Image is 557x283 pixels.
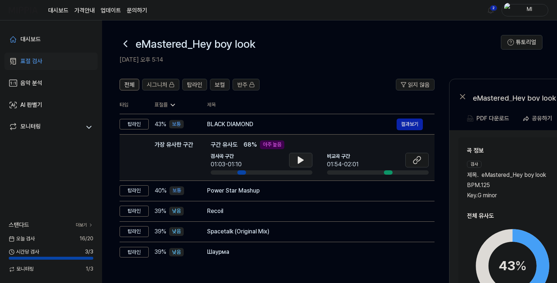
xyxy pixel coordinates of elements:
[155,120,166,129] span: 43 %
[4,53,98,70] a: 표절 검사
[211,160,242,169] div: 01:03-01:10
[485,4,496,16] button: 알림2
[396,79,435,90] button: 읽지 않음
[233,79,260,90] button: 반주
[155,207,166,216] span: 39 %
[244,140,257,149] span: 68 %
[120,55,501,64] h2: [DATE] 오후 5:14
[187,81,202,89] span: 탑라인
[101,6,121,15] a: 업데이트
[127,6,147,15] a: 문의하기
[120,96,149,114] th: 타입
[207,248,423,256] div: Шаурма
[502,4,548,16] button: profileMl
[207,120,397,129] div: BLACK DIAMOND
[20,101,42,109] div: AI 판별기
[4,31,98,48] a: 대시보드
[120,247,149,258] div: 탑라인
[124,81,135,89] span: 전체
[120,185,149,196] div: 탑라인
[408,81,430,89] span: 읽지 않음
[9,221,29,229] span: 스탠다드
[467,115,474,122] img: PDF Download
[79,235,93,243] span: 16 / 20
[482,171,546,179] span: eMastered_Hey boy look
[182,79,207,90] button: 탑라인
[155,101,195,109] div: 표절률
[211,140,238,149] span: 구간 유사도
[120,119,149,130] div: 탑라인
[515,258,527,274] span: %
[260,140,284,149] div: 아주 높음
[327,153,359,160] span: 비교곡 구간
[155,227,166,236] span: 39 %
[169,248,184,257] div: 낮음
[9,248,39,256] span: 시간당 검사
[76,222,93,228] a: 더보기
[207,207,423,216] div: Recoil
[86,265,93,273] span: 1 / 3
[499,256,527,276] div: 43
[120,206,149,217] div: 탑라인
[237,81,248,89] span: 반주
[9,265,34,273] span: 모니터링
[397,119,423,130] button: 결과보기
[155,186,167,195] span: 40 %
[120,226,149,237] div: 탑라인
[136,36,256,51] h1: eMastered_Hey boy look
[476,114,509,123] div: PDF 다운로드
[48,6,69,15] a: 대시보드
[501,35,542,50] button: 튜토리얼
[207,96,435,114] th: 제목
[147,81,167,89] span: 시그니처
[490,5,497,11] div: 2
[74,6,95,15] button: 가격안내
[170,186,184,195] div: 보통
[532,114,552,123] div: 공유하기
[169,120,184,129] div: 보통
[486,6,495,15] img: 알림
[20,122,41,132] div: 모니터링
[155,248,166,256] span: 39 %
[9,235,35,243] span: 오늘 검사
[85,248,93,256] span: 3 / 3
[20,79,42,88] div: 음악 분석
[327,160,359,169] div: 01:54-02:01
[515,6,544,14] div: Ml
[207,186,423,195] div: Power Star Mashup
[466,111,511,126] button: PDF 다운로드
[211,153,242,160] span: 검사곡 구간
[169,207,184,216] div: 낮음
[467,161,482,168] div: 검사
[20,57,42,66] div: 표절 검사
[142,79,179,90] button: 시그니처
[169,227,184,236] div: 낮음
[4,96,98,114] a: AI 판별기
[210,79,230,90] button: 보컬
[20,35,41,44] div: 대시보드
[467,171,479,179] span: 제목 .
[4,74,98,92] a: 음악 분석
[207,227,423,236] div: Spacetalk (Original Mix)
[504,3,513,18] img: profile
[155,140,193,175] div: 가장 유사한 구간
[120,79,139,90] button: 전체
[9,122,82,132] a: 모니터링
[215,81,225,89] span: 보컬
